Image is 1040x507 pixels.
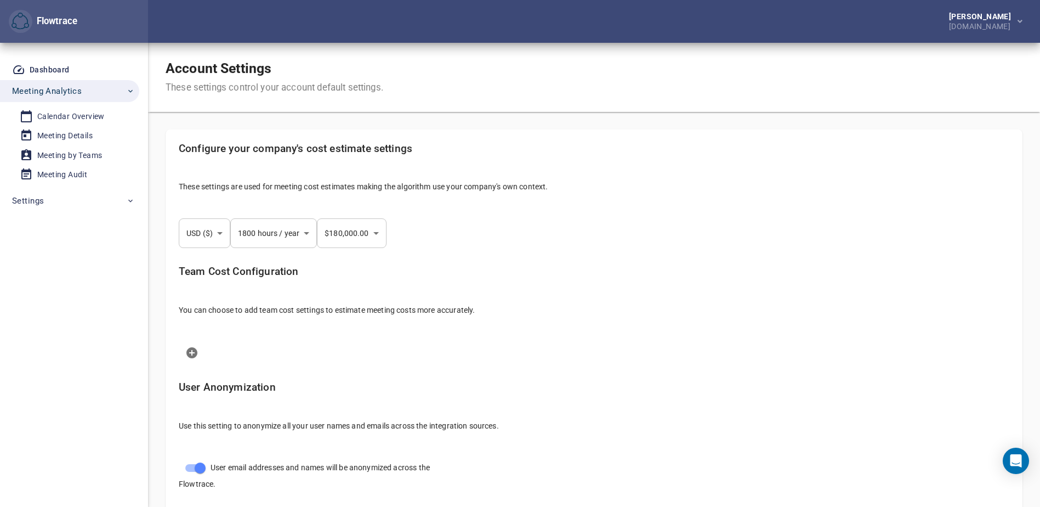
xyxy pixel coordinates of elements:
div: $180,000.00 [317,218,386,248]
button: Flowtrace [9,10,32,33]
div: Flowtrace [32,15,77,28]
p: Use this setting to anonymize all your user names and emails across the integration sources. [179,420,1009,431]
p: You can choose to add team cost settings to estimate meeting costs more accurately. [179,305,1009,316]
h5: User Anonymization [179,381,1009,394]
div: Meeting by Teams [37,149,102,162]
button: [PERSON_NAME][DOMAIN_NAME] [931,9,1031,33]
span: Meeting Analytics [12,84,82,98]
div: [DOMAIN_NAME] [949,20,1015,30]
div: Calendar Overview [37,110,105,123]
span: Settings [12,194,44,208]
div: User email addresses and names will be anonymized across the Flowtrace. [170,449,453,498]
h5: Configure your company's cost estimate settings [179,143,1009,155]
div: USD ($) [179,218,230,248]
div: Dashboard [30,63,70,77]
h5: Team Cost Configuration [179,266,1009,278]
div: Flowtrace [9,10,77,33]
div: Meeting Audit [37,168,87,182]
p: These settings are used for meeting cost estimates making the algorithm use your company's own co... [179,181,1009,192]
div: Meeting Details [37,129,93,143]
div: These settings control your account default settings. [166,81,383,94]
div: [PERSON_NAME] [949,13,1015,20]
img: Flowtrace [12,13,29,30]
h1: Account Settings [166,60,383,77]
div: 1800 hours / year [230,218,317,248]
div: Open Intercom Messenger [1003,448,1029,474]
button: Add new item [179,340,205,366]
